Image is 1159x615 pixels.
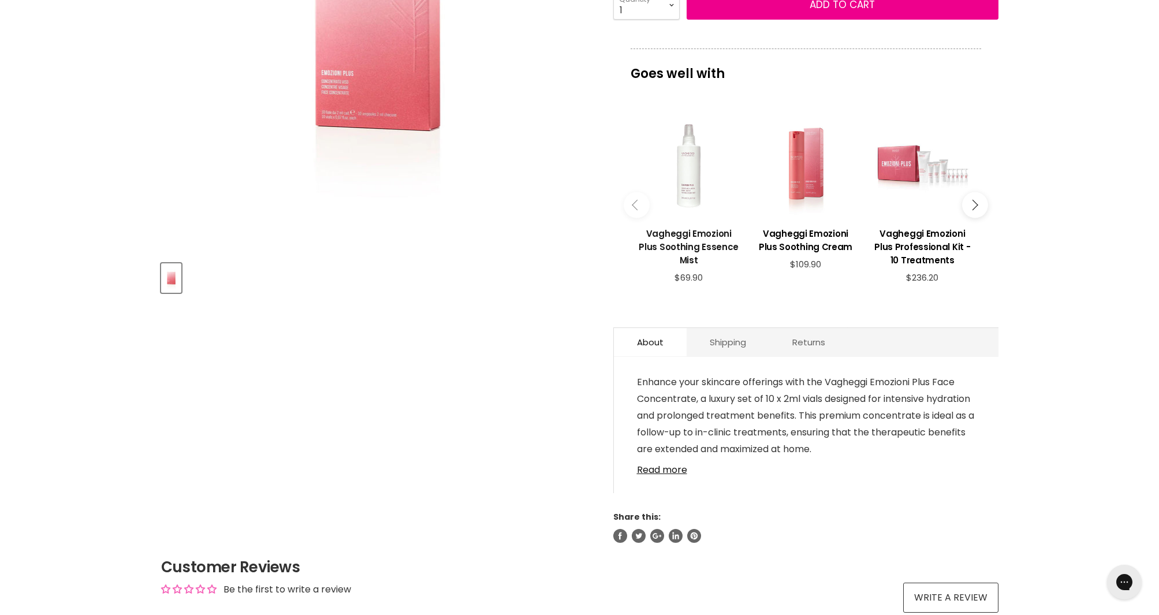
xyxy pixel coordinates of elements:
a: About [614,328,687,356]
h3: Vagheggi Emozioni Plus Soothing Cream [753,227,858,254]
a: View product:Vagheggi Emozioni Plus Soothing Cream [753,218,858,259]
a: Returns [769,328,848,356]
div: Be the first to write a review [223,583,351,596]
h3: Vagheggi Emozioni Plus Soothing Essence Mist [636,227,741,267]
button: Vagheggi Emozioni Plus Face Concentrate 10 x 2ml [161,263,181,293]
iframe: Gorgias live chat messenger [1101,561,1147,603]
span: $236.20 [906,271,938,284]
div: Product thumbnails [159,260,594,293]
h3: Vagheggi Emozioni Plus Professional Kit - 10 Treatments [870,227,975,267]
span: Share this: [613,511,661,523]
div: Average rating is 0.00 stars [161,583,217,596]
span: $109.90 [790,258,821,270]
a: Write a review [903,583,998,613]
p: Enhance your skincare offerings with the Vagheggi Emozioni Plus Face Concentrate, a luxury set of... [637,374,975,460]
h2: Customer Reviews [161,557,998,577]
img: Vagheggi Emozioni Plus Face Concentrate 10 x 2ml [162,264,180,292]
a: Read more [637,458,975,475]
span: $69.90 [674,271,703,284]
p: Goes well with [631,49,981,87]
a: Shipping [687,328,769,356]
a: View product:Vagheggi Emozioni Plus Soothing Essence Mist [636,218,741,273]
aside: Share this: [613,512,998,543]
a: View product:Vagheggi Emozioni Plus Professional Kit - 10 Treatments [870,218,975,273]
